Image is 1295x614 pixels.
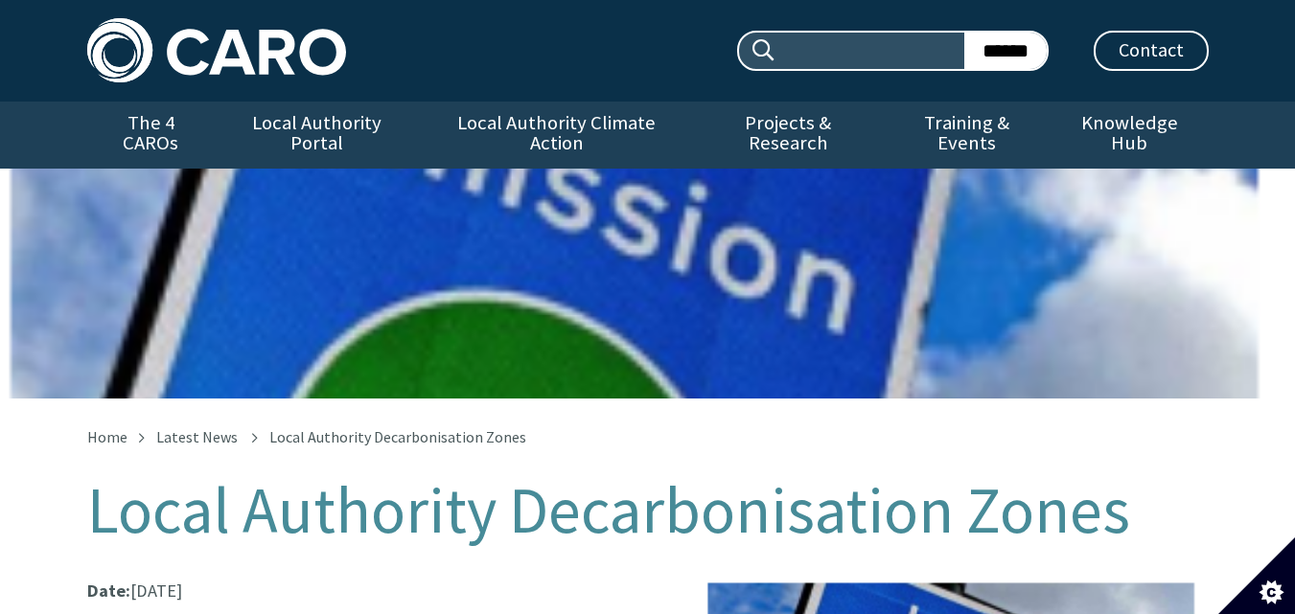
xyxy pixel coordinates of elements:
img: Caro logo [87,18,346,82]
p: [DATE] [87,577,1209,604]
h1: Local Authority Decarbonisation Zones [87,475,1209,546]
a: The 4 CAROs [87,102,215,169]
a: Local Authority Climate Action [420,102,693,169]
a: Projects & Research [693,102,883,169]
a: Knowledge Hub [1051,102,1208,169]
a: Contact [1094,31,1209,71]
a: Latest News [156,427,238,446]
button: Set cookie preferences [1218,537,1295,614]
a: Local Authority Portal [215,102,420,169]
span: Local Authority Decarbonisation Zones [269,427,526,446]
strong: Date: [87,580,130,602]
a: Training & Events [883,102,1051,169]
a: Home [87,427,127,446]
